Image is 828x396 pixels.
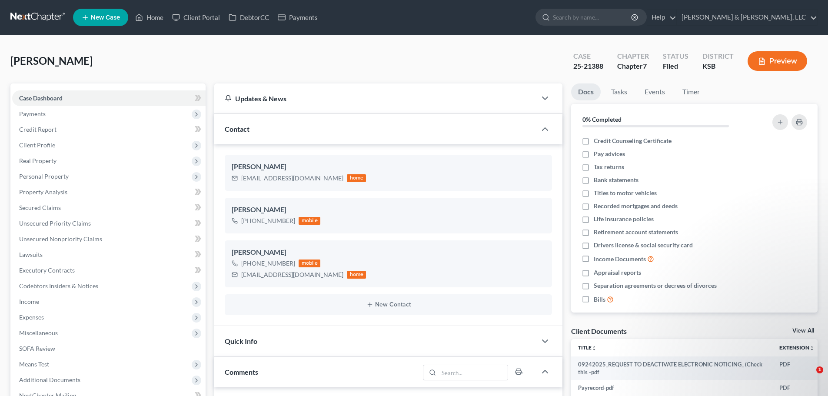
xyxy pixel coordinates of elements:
div: Chapter [617,61,649,71]
span: Payments [19,110,46,117]
a: Executory Contracts [12,263,206,278]
span: Executory Contracts [19,266,75,274]
span: Unsecured Priority Claims [19,220,91,227]
span: Income Documents [594,255,646,263]
div: Filed [663,61,688,71]
td: 09242025_REQUEST TO DEACTIVATE ELECTRONIC NOTICING_ (Check this -pdf [571,356,772,380]
span: Quick Info [225,337,257,345]
span: Property Analysis [19,188,67,196]
a: Home [131,10,168,25]
a: Tasks [604,83,634,100]
span: Unsecured Nonpriority Claims [19,235,102,243]
span: Means Test [19,360,49,368]
a: Property Analysis [12,184,206,200]
div: 25-21388 [573,61,603,71]
div: [EMAIL_ADDRESS][DOMAIN_NAME] [241,174,343,183]
span: Appraisal reports [594,268,641,277]
a: [PERSON_NAME] & [PERSON_NAME], LLC [677,10,817,25]
span: Drivers license & social security card [594,241,693,250]
span: [PERSON_NAME] [10,54,93,67]
iframe: Intercom live chat [798,366,819,387]
span: Income [19,298,39,305]
span: New Case [91,14,120,21]
div: Chapter [617,51,649,61]
span: Titles to motor vehicles [594,189,657,197]
a: Payments [273,10,322,25]
a: Client Portal [168,10,224,25]
a: Help [647,10,676,25]
div: KSB [702,61,734,71]
input: Search by name... [553,9,632,25]
a: Docs [571,83,601,100]
div: home [347,271,366,279]
span: Separation agreements or decrees of divorces [594,281,717,290]
div: [EMAIL_ADDRESS][DOMAIN_NAME] [241,270,343,279]
span: 1 [816,366,823,373]
div: Case [573,51,603,61]
div: [PHONE_NUMBER] [241,259,295,268]
span: Miscellaneous [19,329,58,336]
a: Unsecured Nonpriority Claims [12,231,206,247]
a: DebtorCC [224,10,273,25]
div: home [347,174,366,182]
div: mobile [299,260,320,267]
span: Contact [225,125,249,133]
a: SOFA Review [12,341,206,356]
div: Status [663,51,688,61]
a: Secured Claims [12,200,206,216]
a: Lawsuits [12,247,206,263]
span: Pay advices [594,150,625,158]
td: Payrecord-pdf [571,380,772,396]
button: New Contact [232,301,545,308]
div: [PERSON_NAME] [232,247,545,258]
span: Retirement account statements [594,228,678,236]
button: Preview [748,51,807,71]
a: Unsecured Priority Claims [12,216,206,231]
span: Tax returns [594,163,624,171]
input: Search... [439,365,508,380]
span: SOFA Review [19,345,55,352]
span: Client Profile [19,141,55,149]
a: Case Dashboard [12,90,206,106]
span: 7 [643,62,647,70]
div: District [702,51,734,61]
span: Bank statements [594,176,638,184]
strong: 0% Completed [582,116,622,123]
span: Comments [225,368,258,376]
span: Expenses [19,313,44,321]
div: [PHONE_NUMBER] [241,216,295,225]
div: mobile [299,217,320,225]
span: Recorded mortgages and deeds [594,202,678,210]
span: Codebtors Insiders & Notices [19,282,98,290]
a: Titleunfold_more [578,344,597,351]
span: Life insurance policies [594,215,654,223]
div: Client Documents [571,326,627,336]
div: [PERSON_NAME] [232,162,545,172]
i: unfold_more [592,346,597,351]
div: Updates & News [225,94,526,103]
a: Credit Report [12,122,206,137]
span: Secured Claims [19,204,61,211]
span: Credit Report [19,126,57,133]
span: Personal Property [19,173,69,180]
a: Events [638,83,672,100]
span: Real Property [19,157,57,164]
span: Additional Documents [19,376,80,383]
a: Timer [675,83,707,100]
span: Case Dashboard [19,94,63,102]
span: Lawsuits [19,251,43,258]
div: [PERSON_NAME] [232,205,545,215]
span: Bills [594,295,605,304]
span: Credit Counseling Certificate [594,136,672,145]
